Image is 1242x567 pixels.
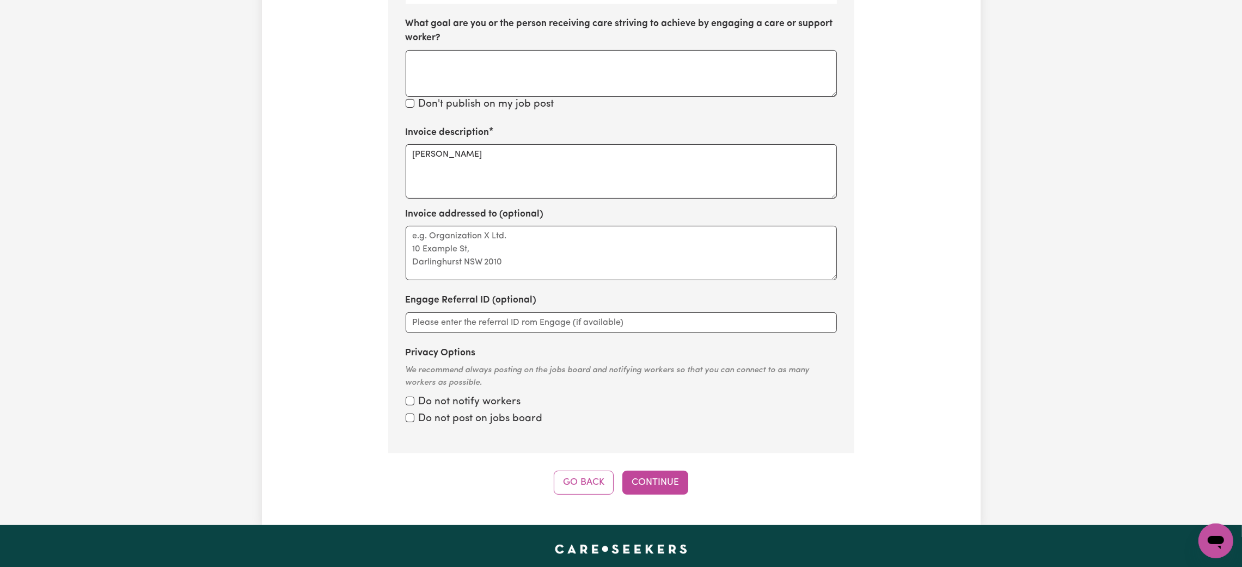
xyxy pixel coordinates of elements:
textarea: [PERSON_NAME] [406,144,837,199]
button: Continue [622,471,688,495]
label: Invoice description [406,126,490,140]
label: What goal are you or the person receiving care striving to achieve by engaging a care or support ... [406,17,837,46]
div: We recommend always posting on the jobs board and notifying workers so that you can connect to as... [406,365,837,389]
label: Privacy Options [406,346,476,360]
label: Do not post on jobs board [419,411,543,427]
label: Don't publish on my job post [419,97,554,113]
iframe: Button to launch messaging window [1198,523,1233,558]
label: Engage Referral ID (optional) [406,293,537,307]
a: Careseekers home page [555,545,687,553]
button: Go Back [554,471,614,495]
input: Please enter the referral ID rom Engage (if available) [406,312,837,333]
label: Do not notify workers [419,395,521,410]
label: Invoice addressed to (optional) [406,207,544,221]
